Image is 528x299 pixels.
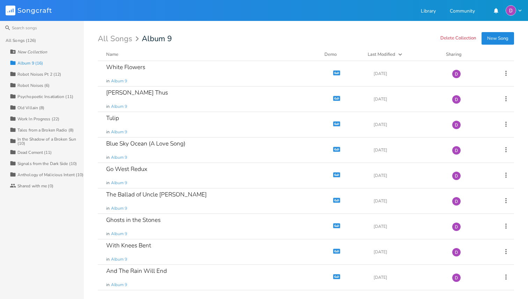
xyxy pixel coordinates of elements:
div: [DATE] [374,250,443,254]
div: Robot Noises (6) [17,83,50,88]
div: Album 9 (16) [17,61,43,65]
span: Album 9 [111,129,127,135]
div: Anthology of Malicious Intent (10) [17,173,83,177]
div: In the Shadow of a Broken Sun (10) [17,137,84,145]
div: [DATE] [374,122,443,127]
a: Community [450,9,475,15]
span: Album 9 [142,35,172,43]
div: Work In Progress (22) [17,117,59,121]
img: Dylan [452,146,461,155]
div: Old Villain (8) [17,106,45,110]
span: in [106,78,110,84]
a: Library [421,9,436,15]
div: White Flowers [106,64,145,70]
span: in [106,231,110,237]
div: [DATE] [374,224,443,229]
div: Go West Redux [106,166,147,172]
div: Shared with me (0) [17,184,53,188]
img: Dylan [452,222,461,231]
span: in [106,129,110,135]
span: in [106,282,110,288]
img: Dylan [506,5,516,16]
img: Dylan [452,69,461,79]
div: Tales from a Broken Radio (8) [17,128,74,132]
div: Tulip [106,115,119,121]
span: in [106,256,110,262]
div: All Songs (126) [6,38,36,43]
span: Album 9 [111,155,127,160]
div: [DATE] [374,275,443,279]
img: Dylan [452,273,461,282]
span: Album 9 [111,104,127,110]
span: in [106,104,110,110]
button: Delete Collection [440,36,476,42]
div: With Knees Bent [106,242,151,248]
div: [DATE] [374,72,443,76]
img: Dylan [452,248,461,257]
span: Album 9 [111,231,127,237]
div: Name [106,51,118,58]
img: Dylan [452,171,461,180]
span: Album 9 [111,78,127,84]
div: And The Rain Will End [106,268,167,274]
span: in [106,205,110,211]
div: [DATE] [374,199,443,203]
div: The Ballad of Uncle [PERSON_NAME] [106,192,207,197]
div: Robot Noises Pt 2 (12) [17,72,61,76]
span: Album 9 [111,282,127,288]
div: Sharing [446,51,488,58]
div: Demo [324,51,359,58]
div: Signals from the Dark Side (10) [17,162,77,166]
div: [DATE] [374,97,443,101]
button: New Song [482,32,514,45]
div: [PERSON_NAME] Thus [106,90,168,96]
img: Dylan [452,95,461,104]
button: Last Modified [368,51,438,58]
img: Dylan [452,197,461,206]
div: Psychopoetic Insatiation (11) [17,95,73,99]
span: Album 9 [111,205,127,211]
div: [DATE] [374,173,443,178]
div: [DATE] [374,148,443,152]
img: Dylan [452,120,461,129]
div: All Songs [98,36,141,42]
div: New Collection [17,50,47,54]
div: Ghosts in the Stones [106,217,161,223]
div: Blue Sky Ocean (A Love Song) [106,141,185,147]
span: in [106,180,110,186]
div: Dead Cement (11) [17,150,52,155]
div: Last Modified [368,51,395,58]
span: Album 9 [111,180,127,186]
span: in [106,155,110,160]
button: Name [106,51,316,58]
span: Album 9 [111,256,127,262]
